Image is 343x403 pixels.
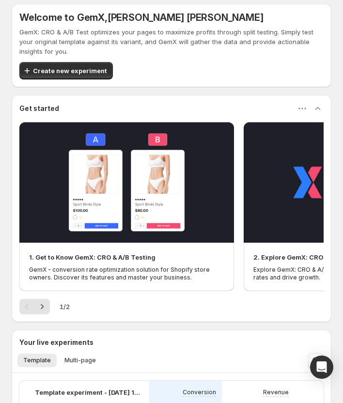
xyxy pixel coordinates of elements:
[60,302,70,311] span: 1 / 2
[33,66,107,76] span: Create new experiment
[35,387,141,397] p: Template experiment - [DATE] 10:32:28
[183,388,216,396] p: Conversion
[19,299,50,314] nav: Pagination
[19,338,94,347] h3: Your live experiments
[310,356,333,379] div: Open Intercom Messenger
[29,266,224,281] p: GemX - conversion rate optimization solution for Shopify store owners. Discover its features and ...
[19,104,59,113] h3: Get started
[29,252,156,262] h2: 1. Get to Know GemX: CRO & A/B Testing
[308,353,324,369] button: Search and filter results
[105,12,263,23] span: , [PERSON_NAME] [PERSON_NAME]
[19,62,113,79] button: Create new experiment
[19,27,324,56] p: GemX: CRO & A/B Test optimizes your pages to maximize profits through split testing. Simply test ...
[23,356,51,364] span: Template
[64,356,96,364] span: Multi-page
[34,299,50,314] button: Next
[19,122,234,243] button: Play video
[19,12,324,23] h5: Welcome to GemX
[263,388,289,396] p: Revenue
